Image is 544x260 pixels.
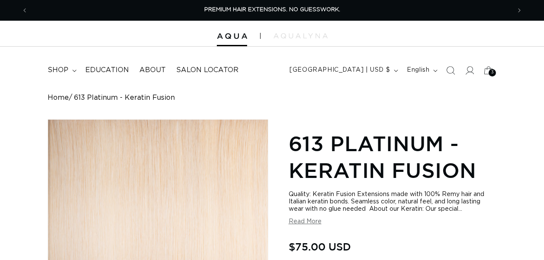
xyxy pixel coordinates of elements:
[289,130,497,184] h1: 613 Platinum - Keratin Fusion
[74,94,175,102] span: 613 Platinum - Keratin Fusion
[80,60,134,80] a: Education
[176,66,238,75] span: Salon Locator
[204,7,340,13] span: PREMIUM HAIR EXTENSIONS. NO GUESSWORK.
[491,69,494,76] span: 3
[441,61,460,80] summary: Search
[274,33,328,38] img: aqualyna.com
[290,66,390,75] span: [GEOGRAPHIC_DATA] | USD $
[48,66,68,75] span: shop
[48,94,69,102] a: Home
[510,2,529,19] button: Next announcement
[15,2,34,19] button: Previous announcement
[402,62,441,79] button: English
[289,218,322,225] button: Read More
[407,66,429,75] span: English
[171,60,244,80] a: Salon Locator
[284,62,402,79] button: [GEOGRAPHIC_DATA] | USD $
[289,191,497,213] div: Quality: Keratin Fusion Extensions made with 100% Remy hair and Italian keratin bonds. Seamless c...
[134,60,171,80] a: About
[289,238,351,255] span: $75.00 USD
[42,60,80,80] summary: shop
[85,66,129,75] span: Education
[139,66,166,75] span: About
[48,94,497,102] nav: breadcrumbs
[217,33,247,39] img: Aqua Hair Extensions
